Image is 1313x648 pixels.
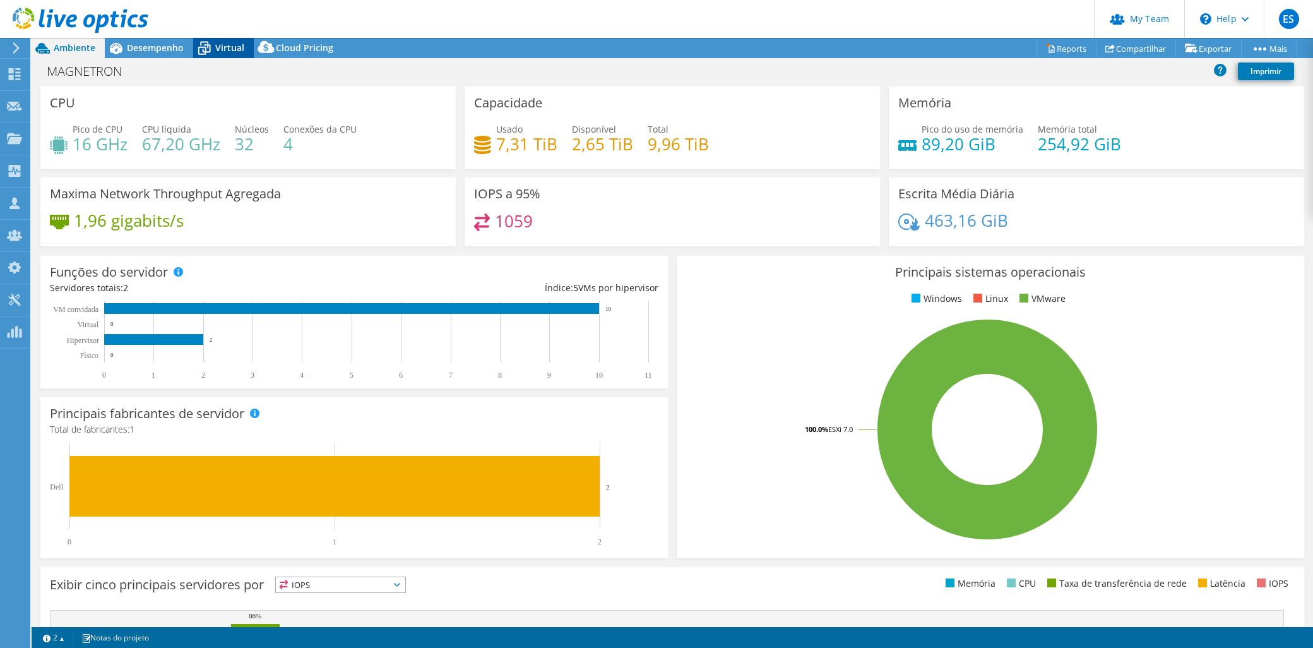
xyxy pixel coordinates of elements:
h4: 16 GHz [73,137,128,151]
text: 3 [251,371,254,380]
text: Hipervisor [67,336,99,345]
text: 10 [605,306,612,312]
span: IOPS [276,577,405,592]
span: 1 [129,423,134,435]
span: CPU líquida [142,123,191,135]
text: 7 [449,371,453,380]
h4: 4 [283,137,357,151]
li: Latência [1195,577,1245,591]
li: IOPS [1254,577,1288,591]
h3: Capacidade [474,96,542,110]
span: ES [1279,9,1299,29]
h3: Memória [898,96,951,110]
li: Memória [942,577,995,591]
a: Reports [1036,39,1096,58]
text: VM convidada [53,305,98,314]
a: Notas do projeto [73,630,158,645]
h4: 1059 [495,214,533,228]
h4: 7,31 TiB [496,137,557,151]
text: 8 [498,371,502,380]
li: Linux [970,292,1008,306]
h3: Funções do servidor [50,265,168,279]
h3: IOPS a 95% [474,187,540,201]
text: Virtual [78,320,99,329]
tspan: 100.0% [805,424,828,434]
h4: Total de fabricantes: [50,423,658,436]
li: VMware [1016,292,1066,306]
h4: 1,96 gigabits/s [74,213,184,227]
h4: 9,96 TiB [648,137,709,151]
text: Dell [50,483,63,491]
tspan: Físico [80,351,98,360]
span: 2 [123,282,128,294]
span: Virtual [215,42,244,54]
h1: MAGNETRON [41,64,141,78]
span: Memória total [1038,123,1097,135]
a: 2 [34,630,73,645]
h3: Maxima Network Throughput Agregada [50,187,281,201]
text: 0 [110,352,114,358]
h3: Principais fabricantes de servidor [50,407,244,421]
text: 4 [300,371,304,380]
li: Taxa de transferência de rede [1044,577,1187,591]
h4: 67,20 GHz [142,137,220,151]
span: Pico do uso de memória [922,123,1023,135]
span: Total [648,123,668,135]
svg: \n [1200,13,1211,25]
h4: 89,20 GiB [922,137,1023,151]
text: 0 [102,371,106,380]
span: Desempenho [127,42,184,54]
text: 2 [201,371,205,380]
tspan: ESXi 7.0 [828,424,853,434]
span: Disponível [572,123,616,135]
li: Windows [908,292,962,306]
span: Núcleos [235,123,269,135]
a: Compartilhar [1096,39,1176,58]
h4: 463,16 GiB [925,213,1008,227]
a: Exportar [1175,39,1242,58]
text: 1 [151,371,155,380]
text: 0 [68,537,71,546]
text: 0 [110,321,114,327]
text: 2 [606,483,610,491]
h4: 254,92 GiB [1038,137,1121,151]
text: 2 [598,537,602,546]
h4: 2,65 TiB [572,137,633,151]
h3: Principais sistemas operacionais [686,265,1295,279]
text: 5 [350,371,353,380]
div: Servidores totais: [50,281,354,295]
span: 5 [573,282,578,294]
span: Conexões da CPU [283,123,357,135]
text: 11 [645,371,652,380]
span: Usado [496,123,523,135]
text: 10 [595,371,603,380]
span: Ambiente [54,42,95,54]
a: Mais [1241,39,1297,58]
text: 1 [333,537,336,546]
text: 86% [249,612,261,620]
h3: CPU [50,96,75,110]
text: 6 [399,371,403,380]
h4: 32 [235,137,269,151]
span: Pico de CPU [73,123,122,135]
a: Imprimir [1238,63,1294,80]
text: 9 [547,371,551,380]
text: 2 [210,337,213,343]
div: Índice: VMs por hipervisor [354,281,658,295]
span: Cloud Pricing [276,42,333,54]
li: CPU [1004,577,1036,591]
h3: Escrita Média Diária [898,187,1014,201]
